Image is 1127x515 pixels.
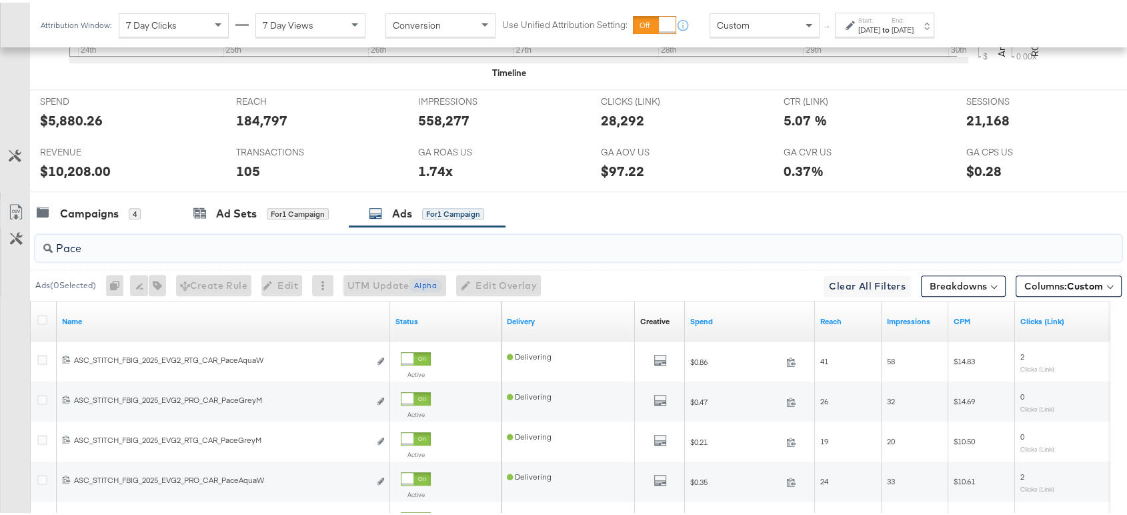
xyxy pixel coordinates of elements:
div: Ad Sets [216,203,257,219]
div: 184,797 [236,108,287,127]
div: 105 [236,159,260,178]
div: Attribution Window: [40,18,112,27]
strong: to [880,22,892,32]
span: 26 [820,394,828,404]
span: Conversion [393,17,441,29]
label: End: [892,13,914,22]
div: 5.07 % [784,108,827,127]
div: ASC_STITCH_FBIG_2025_EVG2_PRO_CAR_PaceAquaW [74,472,369,483]
div: Creative [640,314,670,324]
text: ROI [1029,38,1041,54]
a: Reflects the ability of your Ad to achieve delivery. [507,314,630,324]
span: Delivering [507,469,551,479]
label: Active [401,448,431,456]
div: Ads [392,203,412,219]
span: 41 [820,354,828,364]
span: CLICKS (LINK) [601,93,701,105]
div: 558,277 [418,108,469,127]
span: Columns: [1024,277,1103,290]
sub: Clicks (Link) [1020,482,1054,490]
span: $0.86 [690,354,781,364]
span: 58 [887,354,895,364]
div: 0.37% [784,159,824,178]
span: $0.35 [690,474,781,484]
span: REVENUE [40,143,140,156]
span: 7 Day Views [263,17,313,29]
sub: Clicks (Link) [1020,362,1054,370]
div: 28,292 [601,108,644,127]
div: Timeline [492,64,526,77]
span: IMPRESSIONS [418,93,518,105]
span: Delivering [507,349,551,359]
div: ASC_STITCH_FBIG_2025_EVG2_RTG_CAR_PaceAquaW [74,352,369,363]
span: $14.69 [954,394,975,404]
div: ASC_STITCH_FBIG_2025_EVG2_PRO_CAR_PaceGreyM [74,392,369,403]
div: $10,208.00 [40,159,111,178]
div: Campaigns [60,203,119,219]
label: Active [401,408,431,416]
span: $14.83 [954,354,975,364]
a: The average cost you've paid to have 1,000 impressions of your ad. [954,314,1010,324]
div: for 1 Campaign [267,205,329,217]
div: [DATE] [892,22,914,33]
button: Breakdowns [921,273,1006,294]
div: $0.28 [966,159,1001,178]
div: for 1 Campaign [422,205,484,217]
span: 20 [887,434,895,444]
span: GA CVR US [784,143,884,156]
div: 1.74x [418,159,453,178]
a: The total amount spent to date. [690,314,810,324]
span: SESSIONS [966,93,1066,105]
label: Start: [858,13,880,22]
span: Clear All Filters [829,276,906,292]
div: Ads ( 0 Selected) [35,277,96,289]
a: Shows the current state of your Ad. [395,314,496,324]
span: $0.21 [690,434,781,444]
a: The number of times your ad was served. On mobile apps an ad is counted as served the first time ... [887,314,943,324]
label: Active [401,368,431,376]
span: 2 [1020,349,1024,359]
span: 7 Day Clicks [126,17,177,29]
span: 24 [820,474,828,484]
span: Custom [1067,278,1103,290]
input: Search Ad Name, ID or Objective [53,227,1023,253]
span: $10.50 [954,434,975,444]
span: GA ROAS US [418,143,518,156]
span: $0.47 [690,394,781,404]
div: 0 [106,272,130,294]
a: The number of people your ad was served to. [820,314,876,324]
span: TRANSACTIONS [236,143,336,156]
label: Use Unified Attribution Setting: [502,16,628,29]
a: Shows the creative associated with your ad. [640,314,670,324]
a: Ad Name. [62,314,385,324]
div: $5,880.26 [40,108,103,127]
span: 0 [1020,429,1024,439]
div: 21,168 [966,108,1009,127]
span: CTR (LINK) [784,93,884,105]
button: Clear All Filters [824,273,911,294]
span: 2 [1020,469,1024,479]
div: [DATE] [858,22,880,33]
span: Custom [717,17,750,29]
div: 4 [129,205,141,217]
span: SPEND [40,93,140,105]
div: $97.22 [601,159,644,178]
button: Columns:Custom [1016,273,1122,294]
sub: Clicks (Link) [1020,402,1054,410]
label: Active [401,488,431,496]
span: GA AOV US [601,143,701,156]
span: Delivering [507,389,551,399]
span: ↑ [821,23,834,27]
span: 32 [887,394,895,404]
span: 0 [1020,389,1024,399]
sub: Clicks (Link) [1020,442,1054,450]
span: REACH [236,93,336,105]
span: 33 [887,474,895,484]
div: ASC_STITCH_FBIG_2025_EVG2_RTG_CAR_PaceGreyM [74,432,369,443]
span: Delivering [507,429,551,439]
span: 19 [820,434,828,444]
span: GA CPS US [966,143,1066,156]
span: $10.61 [954,474,975,484]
